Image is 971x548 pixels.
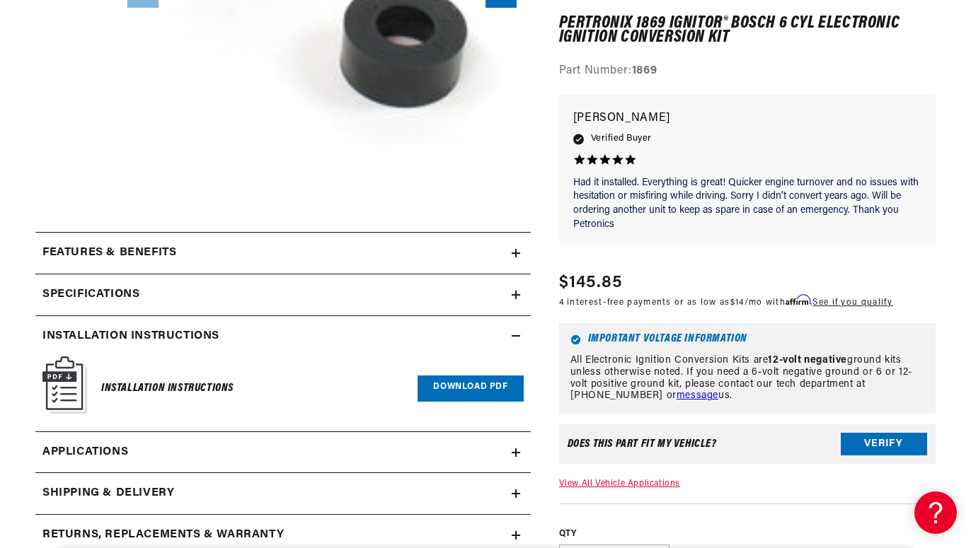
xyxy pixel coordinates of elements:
[768,355,847,366] strong: 12-volt negative
[42,327,219,346] h2: Installation instructions
[35,432,531,474] a: Applications
[42,286,139,304] h2: Specifications
[568,438,717,450] div: Does This part fit My vehicle?
[418,375,523,402] a: Download PDF
[841,433,927,455] button: Verify
[573,109,921,129] p: [PERSON_NAME]
[570,355,924,402] p: All Electronic Ignition Conversion Kits are ground kits unless otherwise noted. If you need a 6-v...
[559,16,936,45] h1: PerTronix 1869 Ignitor® Bosch 6 cyl Electronic Ignition Conversion Kit
[677,391,718,402] a: message
[573,176,921,231] p: Had it installed. Everything is great! Quicker engine turnover and no issues with hesitation or m...
[35,316,531,357] summary: Installation instructions
[35,233,531,274] summary: Features & Benefits
[559,479,680,488] a: View All Vehicle Applications
[35,473,531,514] summary: Shipping & Delivery
[570,334,924,345] h6: Important Voltage Information
[42,484,174,503] h2: Shipping & Delivery
[559,296,893,309] p: 4 interest-free payments or as low as /mo with .
[35,274,531,315] summary: Specifications
[101,379,234,398] h6: Installation Instructions
[42,356,87,414] img: Instruction Manual
[632,66,657,77] strong: 1869
[730,298,745,307] span: $14
[559,63,936,81] div: Part Number:
[559,270,623,296] span: $145.85
[812,298,892,307] a: See if you qualify - Learn more about Affirm Financing (opens in modal)
[42,443,128,462] span: Applications
[42,526,284,544] h2: Returns, Replacements & Warranty
[786,295,810,305] span: Affirm
[42,244,176,262] h2: Features & Benefits
[591,132,652,147] span: Verified Buyer
[559,528,936,540] label: QTY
